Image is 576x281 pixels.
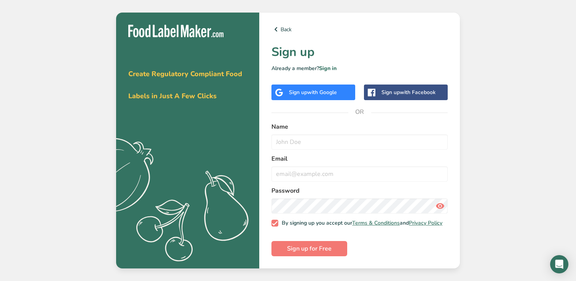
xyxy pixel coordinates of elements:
[271,122,448,131] label: Name
[128,25,223,37] img: Food Label Maker
[307,89,337,96] span: with Google
[409,219,442,227] a: Privacy Policy
[271,166,448,182] input: email@example.com
[381,88,436,96] div: Sign up
[128,69,242,101] span: Create Regulatory Compliant Food Labels in Just A Few Clicks
[352,219,400,227] a: Terms & Conditions
[271,241,347,256] button: Sign up for Free
[271,154,448,163] label: Email
[278,220,443,227] span: By signing up you accept our and
[271,64,448,72] p: Already a member?
[550,255,568,273] div: Open Intercom Messenger
[289,88,337,96] div: Sign up
[271,25,448,34] a: Back
[271,43,448,61] h1: Sign up
[319,65,337,72] a: Sign in
[287,244,332,253] span: Sign up for Free
[271,134,448,150] input: John Doe
[348,101,371,123] span: OR
[400,89,436,96] span: with Facebook
[271,186,448,195] label: Password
